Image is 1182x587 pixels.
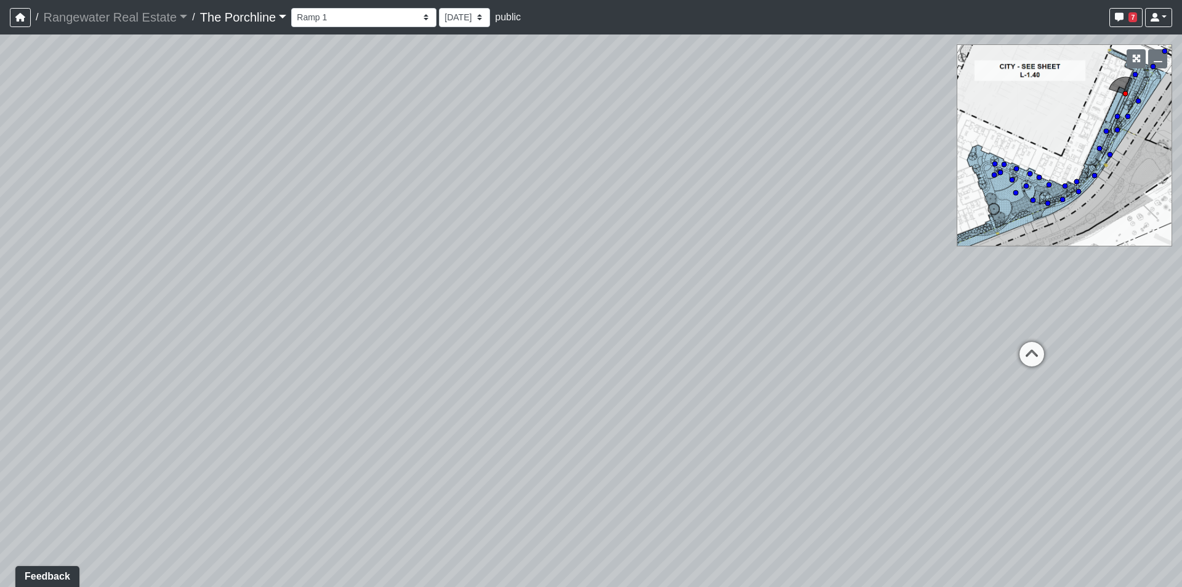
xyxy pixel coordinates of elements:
button: 7 [1109,8,1143,27]
span: / [31,5,43,30]
span: / [187,5,199,30]
span: public [495,12,521,22]
a: Rangewater Real Estate [43,5,187,30]
iframe: Ybug feedback widget [9,562,82,587]
a: The Porchline [200,5,287,30]
span: 7 [1128,12,1137,22]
